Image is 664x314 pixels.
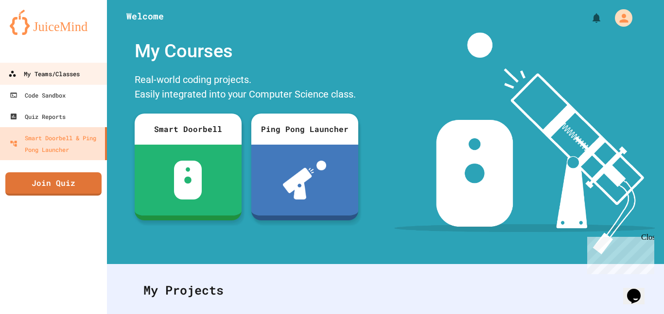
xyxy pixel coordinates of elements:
[4,4,67,62] div: Chat with us now!Close
[10,111,66,122] div: Quiz Reports
[135,114,242,145] div: Smart Doorbell
[573,10,605,26] div: My Notifications
[623,275,654,304] iframe: chat widget
[394,33,655,254] img: banner-image-my-projects.png
[605,7,635,29] div: My Account
[8,68,80,80] div: My Teams/Classes
[283,161,326,199] img: ppl-with-ball.png
[134,271,637,309] div: My Projects
[174,161,202,199] img: sdb-white.svg
[130,70,363,106] div: Real-world coding projects. Easily integrated into your Computer Science class.
[130,33,363,70] div: My Courses
[10,132,101,155] div: Smart Doorbell & Ping Pong Launcher
[10,10,97,35] img: logo-orange.svg
[251,114,358,145] div: Ping Pong Launcher
[583,233,654,274] iframe: chat widget
[10,89,66,101] div: Code Sandbox
[5,172,102,196] a: Join Quiz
